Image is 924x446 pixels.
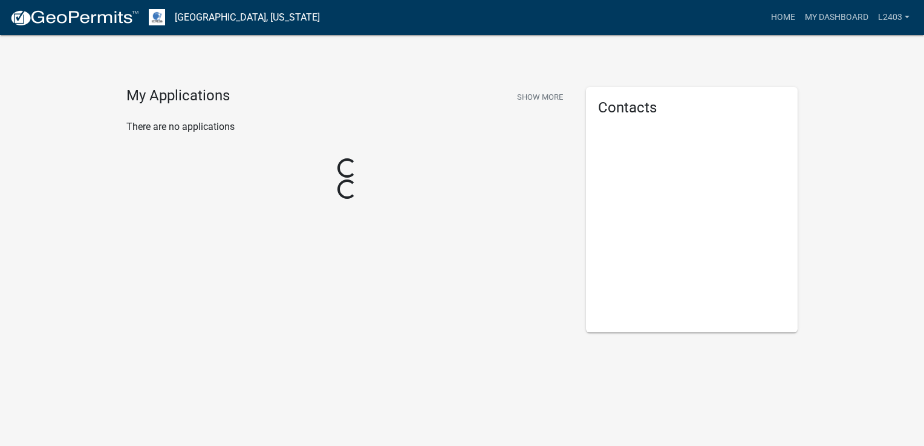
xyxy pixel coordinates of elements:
[175,7,320,28] a: [GEOGRAPHIC_DATA], [US_STATE]
[598,99,786,117] h5: Contacts
[512,87,568,107] button: Show More
[149,9,165,25] img: Otter Tail County, Minnesota
[873,6,914,29] a: L2403
[126,120,568,134] p: There are no applications
[766,6,800,29] a: Home
[800,6,873,29] a: My Dashboard
[126,87,230,105] h4: My Applications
